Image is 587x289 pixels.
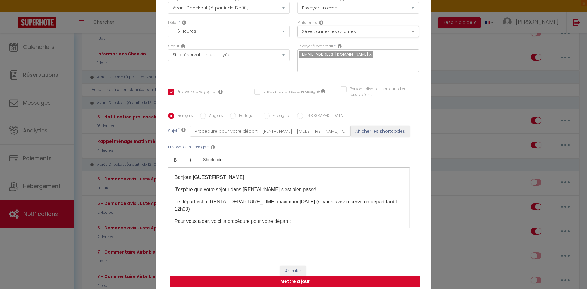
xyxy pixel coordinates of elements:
button: Mettre à jour [170,276,420,287]
i: Booking status [181,44,185,49]
p: Bonjour [GUEST:FIRST_NAME], [175,174,403,181]
i: Message [211,145,215,150]
i: Recipient [338,44,342,49]
label: Espagnol [270,113,290,120]
label: Envoyer à cet email [297,43,333,49]
label: Portugais [236,113,257,120]
label: Délai [168,20,177,26]
label: [GEOGRAPHIC_DATA] [303,113,344,120]
button: Afficher les shortcodes [351,126,410,137]
label: Plateforme [297,20,317,26]
i: Subject [181,127,186,132]
button: Sélectionnez les chaînes [297,26,419,37]
label: Sujet [168,128,177,135]
label: Anglais [206,113,223,120]
p: Pour vous aider, voici la procédure pour votre départ : [175,218,403,225]
label: Français [174,113,193,120]
i: Action Channel [319,20,323,25]
a: Bold [168,152,183,167]
label: Envoyer ce message [168,144,206,150]
p: J'espère que votre séjour dans [RENTAL:NAME] s'est bien passé. [175,186,403,193]
i: Envoyer au voyageur [218,89,223,94]
i: Envoyer au prestataire si il est assigné [321,89,325,94]
button: Annuler [280,266,306,276]
a: Italic [183,152,198,167]
p: Le départ est à [RENTAL:DEPARTURE_TIME] maximum [DATE] (si vous avez réservé un départ tardif : 1... [175,198,403,213]
label: Statut [168,43,179,49]
i: Action Time [182,20,186,25]
a: Shortcode [198,152,227,167]
span: [EMAIL_ADDRESS][DOMAIN_NAME] [300,51,368,57]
